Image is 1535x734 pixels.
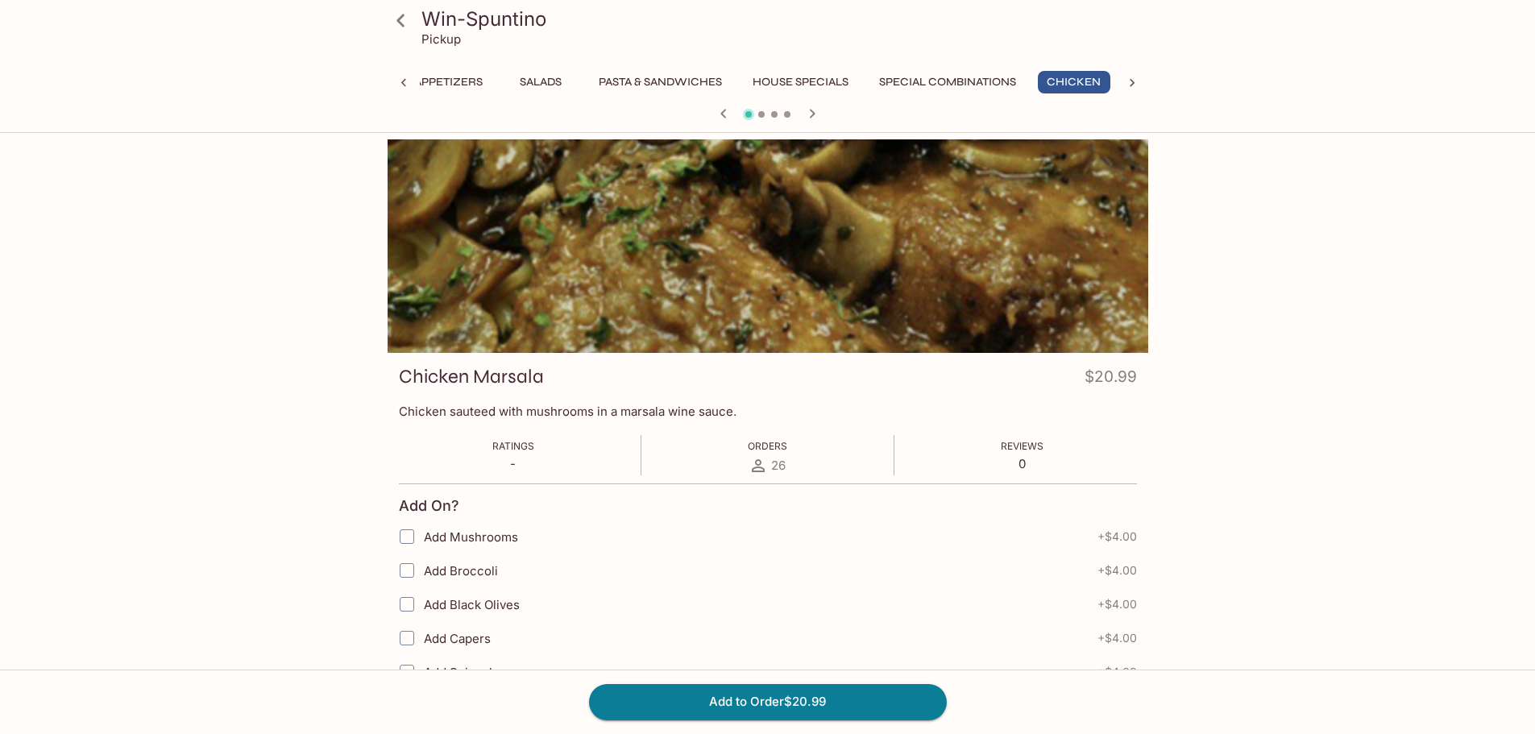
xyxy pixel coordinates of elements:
span: Orders [748,440,787,452]
h4: Add On? [399,497,459,515]
h3: Chicken Marsala [399,364,544,389]
button: Appetizers [405,71,492,93]
span: Add Broccoli [424,563,498,578]
span: Add Mushrooms [424,529,518,545]
span: + $4.00 [1097,666,1137,678]
span: + $4.00 [1097,598,1137,611]
button: Chicken [1038,71,1110,93]
span: Add Spinach [424,665,496,680]
h3: Win-Spuntino [421,6,1142,31]
span: + $4.00 [1097,564,1137,577]
p: Pickup [421,31,461,47]
span: Ratings [492,440,534,452]
span: + $4.00 [1097,530,1137,543]
span: Reviews [1001,440,1043,452]
p: 0 [1001,456,1043,471]
button: Pasta & Sandwiches [590,71,731,93]
span: + $4.00 [1097,632,1137,645]
h4: $20.99 [1085,364,1137,396]
div: Chicken Marsala [388,139,1148,353]
span: Add Black Olives [424,597,520,612]
button: House Specials [744,71,857,93]
p: Chicken sauteed with mushrooms in a marsala wine sauce. [399,404,1137,419]
button: Salads [504,71,577,93]
button: Add to Order$20.99 [589,684,947,719]
button: Special Combinations [870,71,1025,93]
span: 26 [771,458,786,473]
span: Add Capers [424,631,491,646]
p: - [492,456,534,471]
